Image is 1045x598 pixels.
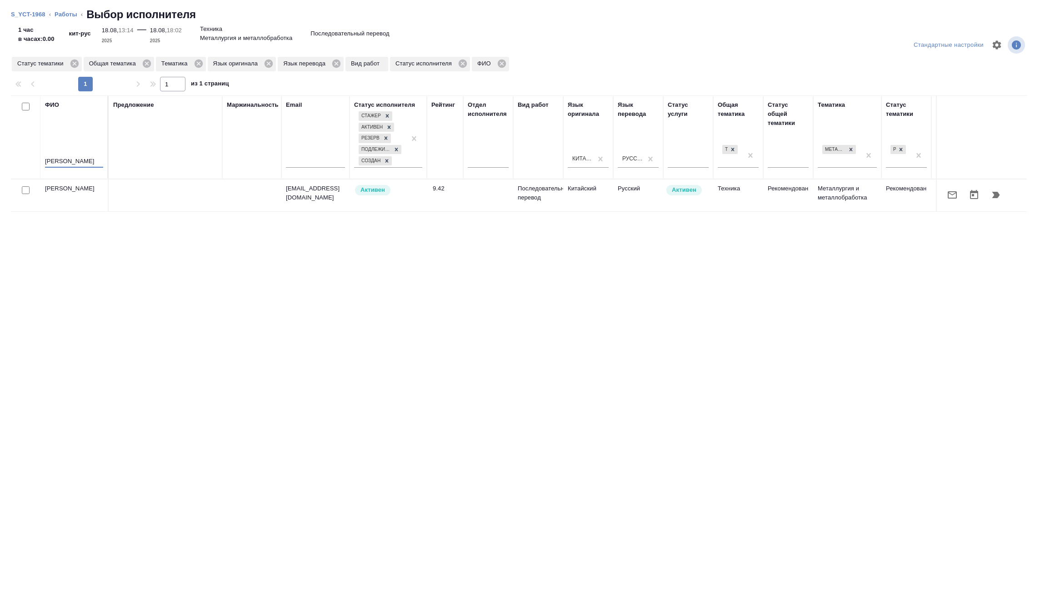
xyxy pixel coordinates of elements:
div: Предложение [113,100,154,110]
div: Язык оригинала [208,57,276,71]
div: Активен [359,123,384,132]
div: Email [286,100,302,110]
a: Работы [55,11,77,18]
div: Стажер, Активен, Резерв, Подлежит внедрению, Создан [358,110,393,122]
div: Рекомендован [890,144,907,155]
p: Активен [360,185,385,194]
div: Техника [721,144,739,155]
button: Отправить предложение о работе [941,184,963,206]
td: [PERSON_NAME] [40,179,109,211]
div: Китайский [572,155,593,163]
div: Стажер [359,111,382,121]
input: Выбери исполнителей, чтобы отправить приглашение на работу [22,186,30,194]
div: Металлургия и металлобработка [822,145,846,154]
div: Стажер, Активен, Резерв, Подлежит внедрению, Создан [358,133,392,144]
div: Статус услуги [668,100,709,119]
p: Техника [200,25,222,34]
div: Стажер, Активен, Резерв, Подлежит внедрению, Создан [358,144,402,155]
div: Вид работ [518,100,549,110]
div: Отдел исполнителя [468,100,509,119]
td: Русский [613,179,663,211]
span: из 1 страниц [191,78,229,91]
div: — [137,22,146,45]
div: Язык перевода [278,57,344,71]
div: Рейтинг [431,100,455,110]
span: Настроить таблицу [986,34,1008,56]
div: ФИО [45,100,59,110]
div: split button [911,38,986,52]
p: 1 час [18,25,55,35]
div: Язык оригинала [568,100,609,119]
p: Общая тематика [89,59,139,68]
p: 18.08, [102,27,119,34]
p: Статус тематики [17,59,67,68]
div: Язык перевода [618,100,659,119]
p: Металлургия и металлобработка [818,184,877,202]
p: Тематика [161,59,191,68]
td: Рекомендован [881,179,931,211]
nav: breadcrumb [11,7,1034,22]
div: Подлежит внедрению [359,145,391,154]
p: Язык оригинала [213,59,261,68]
div: Техника [722,145,728,154]
td: Техника [713,179,763,211]
div: Стажер, Активен, Резерв, Подлежит внедрению, Создан [358,122,395,133]
p: [EMAIL_ADDRESS][DOMAIN_NAME] [286,184,345,202]
div: ФИО [472,57,509,71]
p: Последовательный перевод [518,184,559,202]
p: 13:14 [119,27,134,34]
div: Общая тематика [718,100,759,119]
div: Стажер, Активен, Резерв, Подлежит внедрению, Создан [358,155,393,167]
div: Общая тематика [84,57,154,71]
p: Статус исполнителя [395,59,455,68]
div: Тематика [818,100,845,110]
p: 18:02 [167,27,182,34]
div: Маржинальность [227,100,279,110]
div: Статус тематики [12,57,82,71]
span: Посмотреть информацию [1008,36,1027,54]
button: Открыть календарь загрузки [963,184,985,206]
div: Статус общей тематики [768,100,809,128]
div: Создан [359,156,382,166]
div: Металлургия и металлобработка [821,144,857,155]
h2: Выбор исполнителя [86,7,196,22]
div: Русский [622,155,643,163]
p: Вид работ [351,59,383,68]
div: Статус исполнителя [390,57,470,71]
div: Статус тематики [886,100,927,119]
div: Рекомендован [890,145,896,154]
div: Статус исполнителя [354,100,415,110]
li: ‹ [49,10,51,19]
td: Рекомендован [763,179,813,211]
p: Активен [672,185,696,194]
div: 9.42 [433,184,459,193]
div: Рядовой исполнитель: назначай с учетом рейтинга [354,184,422,196]
p: Язык перевода [283,59,329,68]
td: Китайский [563,179,613,211]
a: S_YCT-1968 [11,11,45,18]
div: Тематика [156,57,206,71]
p: 18.08, [150,27,167,34]
p: Последовательный перевод [310,29,389,38]
div: Резерв [359,134,381,143]
li: ‹ [81,10,83,19]
p: ФИО [477,59,494,68]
